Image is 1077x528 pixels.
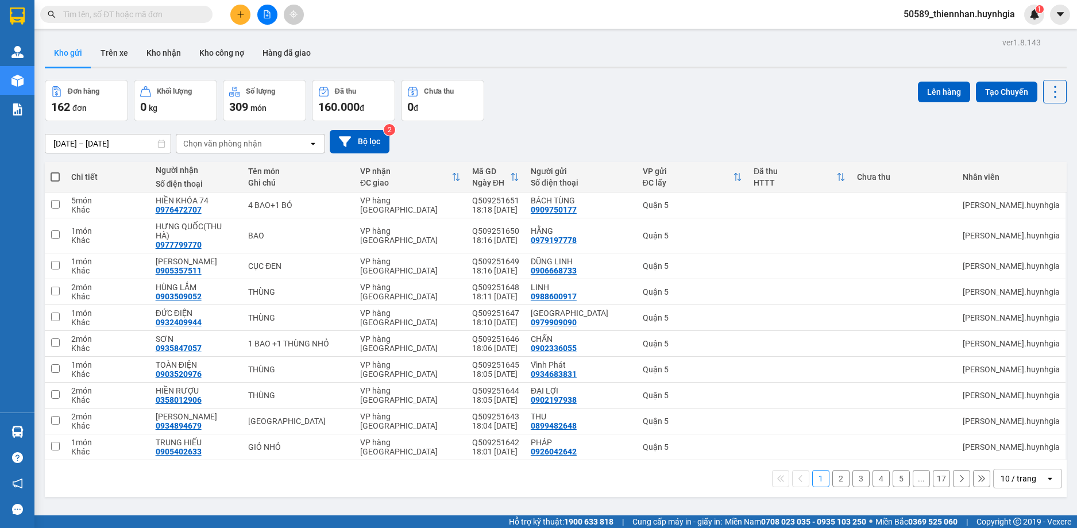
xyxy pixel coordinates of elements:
[1001,473,1036,484] div: 10 / trang
[531,412,631,421] div: THU
[71,438,144,447] div: 1 món
[893,470,910,487] button: 5
[71,360,144,369] div: 1 món
[1002,36,1041,49] div: ver 1.8.143
[11,46,24,58] img: warehouse-icon
[71,283,144,292] div: 2 món
[643,339,742,348] div: Quận 5
[531,421,577,430] div: 0899482648
[531,226,631,236] div: HẰNG
[643,201,742,210] div: Quận 5
[157,87,192,95] div: Khối lượng
[472,412,519,421] div: Q509251643
[963,313,1060,322] div: nguyen.huynhgia
[643,391,742,400] div: Quận 5
[360,386,461,404] div: VP hàng [GEOGRAPHIC_DATA]
[284,5,304,25] button: aim
[360,257,461,275] div: VP hàng [GEOGRAPHIC_DATA]
[531,167,631,176] div: Người gửi
[230,5,250,25] button: plus
[472,395,519,404] div: 18:05 [DATE]
[637,162,748,192] th: Toggle SortBy
[1055,9,1066,20] span: caret-down
[11,103,24,115] img: solution-icon
[531,309,631,318] div: VIGO
[248,167,349,176] div: Tên món
[335,87,356,95] div: Đã thu
[11,75,24,87] img: warehouse-icon
[472,292,519,301] div: 18:11 [DATE]
[643,442,742,452] div: Quận 5
[360,412,461,430] div: VP hàng [GEOGRAPHIC_DATA]
[472,447,519,456] div: 18:01 [DATE]
[68,87,99,95] div: Đơn hàng
[643,365,742,374] div: Quận 5
[71,205,144,214] div: Khác
[963,442,1060,452] div: nguyen.huynhgia
[466,162,525,192] th: Toggle SortBy
[156,179,237,188] div: Số điện thoại
[531,438,631,447] div: PHÁP
[472,196,519,205] div: Q509251651
[531,447,577,456] div: 0926042642
[1037,5,1041,13] span: 1
[643,261,742,271] div: Quận 5
[564,517,613,526] strong: 1900 633 818
[156,266,202,275] div: 0905357511
[1045,474,1055,483] svg: open
[360,309,461,327] div: VP hàng [GEOGRAPHIC_DATA]
[248,287,349,296] div: THÙNG
[156,165,237,175] div: Người nhận
[71,334,144,344] div: 2 món
[190,39,253,67] button: Kho công nợ
[852,470,870,487] button: 3
[237,10,245,18] span: plus
[354,162,466,192] th: Toggle SortBy
[156,257,237,266] div: MINH PHƯỚC
[156,205,202,214] div: 0976472707
[71,421,144,430] div: Khác
[360,196,461,214] div: VP hàng [GEOGRAPHIC_DATA]
[857,172,951,182] div: Chưa thu
[71,226,144,236] div: 1 món
[156,196,237,205] div: HIỀN KHÓA 74
[472,205,519,214] div: 18:18 [DATE]
[531,283,631,292] div: LINH
[71,292,144,301] div: Khác
[531,318,577,327] div: 0979909090
[643,178,733,187] div: ĐC lấy
[869,519,873,524] span: ⚪️
[71,309,144,318] div: 1 món
[963,365,1060,374] div: nguyen.huynhgia
[156,222,237,240] div: HƯNG QUỐC(THU HÀ)
[472,167,510,176] div: Mã GD
[424,87,454,95] div: Chưa thu
[725,515,866,528] span: Miền Nam
[71,257,144,266] div: 1 món
[963,339,1060,348] div: nguyen.huynhgia
[643,167,733,176] div: VP gửi
[360,438,461,456] div: VP hàng [GEOGRAPHIC_DATA]
[149,103,157,113] span: kg
[156,344,202,353] div: 0935847057
[963,231,1060,240] div: nguyen.huynhgia
[963,201,1060,210] div: nguyen.huynhgia
[472,309,519,318] div: Q509251647
[531,360,631,369] div: Vĩnh Phát
[748,162,851,192] th: Toggle SortBy
[45,134,171,153] input: Select a date range.
[832,470,850,487] button: 2
[1036,5,1044,13] sup: 1
[1029,9,1040,20] img: icon-new-feature
[360,103,364,113] span: đ
[531,292,577,301] div: 0988600917
[71,172,144,182] div: Chi tiết
[531,236,577,245] div: 0979197778
[963,417,1060,426] div: nguyen.huynhgia
[643,313,742,322] div: Quận 5
[330,130,389,153] button: Bộ lọc
[51,100,70,114] span: 162
[472,438,519,447] div: Q509251642
[156,412,237,421] div: HỒNG TRINH
[472,236,519,245] div: 18:16 [DATE]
